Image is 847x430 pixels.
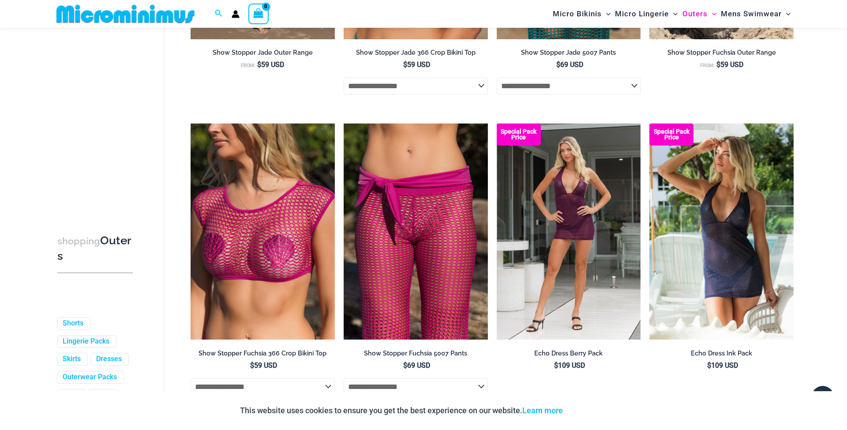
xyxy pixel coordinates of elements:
[497,123,641,340] img: Echo Berry 5671 Dress 682 Thong 05
[191,349,335,361] a: Show Stopper Fuchsia 366 Crop Bikini Top
[649,129,693,140] b: Special Pack Price
[403,60,407,69] span: $
[602,3,611,25] span: Menu Toggle
[549,1,794,26] nav: Site Navigation
[63,319,83,328] a: Shorts
[191,49,335,57] h2: Show Stopper Jade Outer Range
[53,4,198,24] img: MM SHOP LOGO FLAT
[96,355,122,364] a: Dresses
[257,60,284,69] bdi: 59 USD
[250,361,277,370] bdi: 59 USD
[191,123,335,340] img: Show Stopper Fuchsia 366 Top 5007 pants 08
[191,349,335,358] h2: Show Stopper Fuchsia 366 Crop Bikini Top
[707,361,738,370] bdi: 109 USD
[241,63,255,68] span: From:
[556,60,583,69] bdi: 69 USD
[344,49,488,60] a: Show Stopper Jade 366 Crop Bikini Top
[716,60,743,69] bdi: 59 USD
[649,349,794,361] a: Echo Dress Ink Pack
[649,123,794,340] img: Echo Ink 5671 Dress 682 Thong 07
[551,3,613,25] a: Micro BikinisMenu ToggleMenu Toggle
[570,400,607,421] button: Accept
[649,49,794,57] h2: Show Stopper Fuchsia Outer Range
[649,349,794,358] h2: Echo Dress Ink Pack
[649,49,794,60] a: Show Stopper Fuchsia Outer Range
[257,60,261,69] span: $
[57,236,100,247] span: shopping
[215,8,223,19] a: Search icon link
[497,349,641,358] h2: Echo Dress Berry Pack
[615,3,669,25] span: Micro Lingerie
[707,361,711,370] span: $
[191,49,335,60] a: Show Stopper Jade Outer Range
[497,49,641,57] h2: Show Stopper Jade 5007 Pants
[613,3,680,25] a: Micro LingerieMenu ToggleMenu Toggle
[782,3,791,25] span: Menu Toggle
[248,4,269,24] a: View Shopping Cart, empty
[403,361,407,370] span: $
[669,3,678,25] span: Menu Toggle
[721,3,782,25] span: Mens Swimwear
[344,49,488,57] h2: Show Stopper Jade 366 Crop Bikini Top
[57,30,137,206] iframe: TrustedSite Certified
[554,361,585,370] bdi: 109 USD
[497,349,641,361] a: Echo Dress Berry Pack
[497,49,641,60] a: Show Stopper Jade 5007 Pants
[553,3,602,25] span: Micro Bikinis
[522,406,563,415] a: Learn more
[497,129,541,140] b: Special Pack Price
[63,355,81,364] a: Skirts
[232,10,240,18] a: Account icon link
[57,233,133,264] h3: Outers
[680,3,719,25] a: OutersMenu ToggleMenu Toggle
[497,123,641,340] a: Echo Berry 5671 Dress 682 Thong 02 Echo Berry 5671 Dress 682 Thong 05Echo Berry 5671 Dress 682 Th...
[700,63,714,68] span: From:
[554,361,558,370] span: $
[344,349,488,361] a: Show Stopper Fuchsia 5007 Pants
[250,361,254,370] span: $
[403,60,430,69] bdi: 59 USD
[344,123,488,340] img: Show Stopper Fuchsia 366 Top 5007 pants 09
[716,60,720,69] span: $
[708,3,716,25] span: Menu Toggle
[240,404,563,417] p: This website uses cookies to ensure you get the best experience on our website.
[344,349,488,358] h2: Show Stopper Fuchsia 5007 Pants
[344,123,488,340] a: Show Stopper Fuchsia 366 Top 5007 pants 09Show Stopper Fuchsia 366 Top 5007 pants 10Show Stopper ...
[556,60,560,69] span: $
[719,3,793,25] a: Mens SwimwearMenu ToggleMenu Toggle
[403,361,430,370] bdi: 69 USD
[649,123,794,340] a: Echo Ink 5671 Dress 682 Thong 07 Echo Ink 5671 Dress 682 Thong 08Echo Ink 5671 Dress 682 Thong 08
[682,3,708,25] span: Outers
[191,123,335,340] a: Show Stopper Fuchsia 366 Top 5007 pants 08Show Stopper Fuchsia 366 Top 5007 pants 11Show Stopper ...
[63,337,109,346] a: Lingerie Packs
[63,373,117,382] a: Outerwear Packs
